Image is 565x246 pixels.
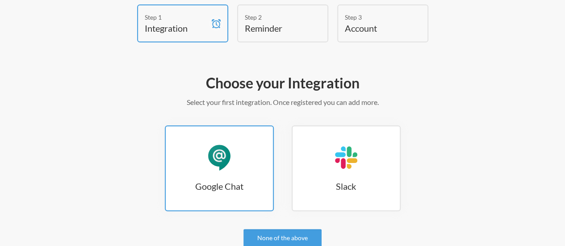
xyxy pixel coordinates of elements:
p: Select your first integration. Once registered you can add more. [27,97,538,108]
h2: Choose your Integration [27,74,538,92]
h4: Reminder [245,22,307,34]
h4: Account [345,22,407,34]
div: Step 3 [345,13,407,22]
h4: Integration [145,22,207,34]
h3: Google Chat [166,180,273,192]
h3: Slack [293,180,400,192]
div: Step 2 [245,13,307,22]
div: Step 1 [145,13,207,22]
